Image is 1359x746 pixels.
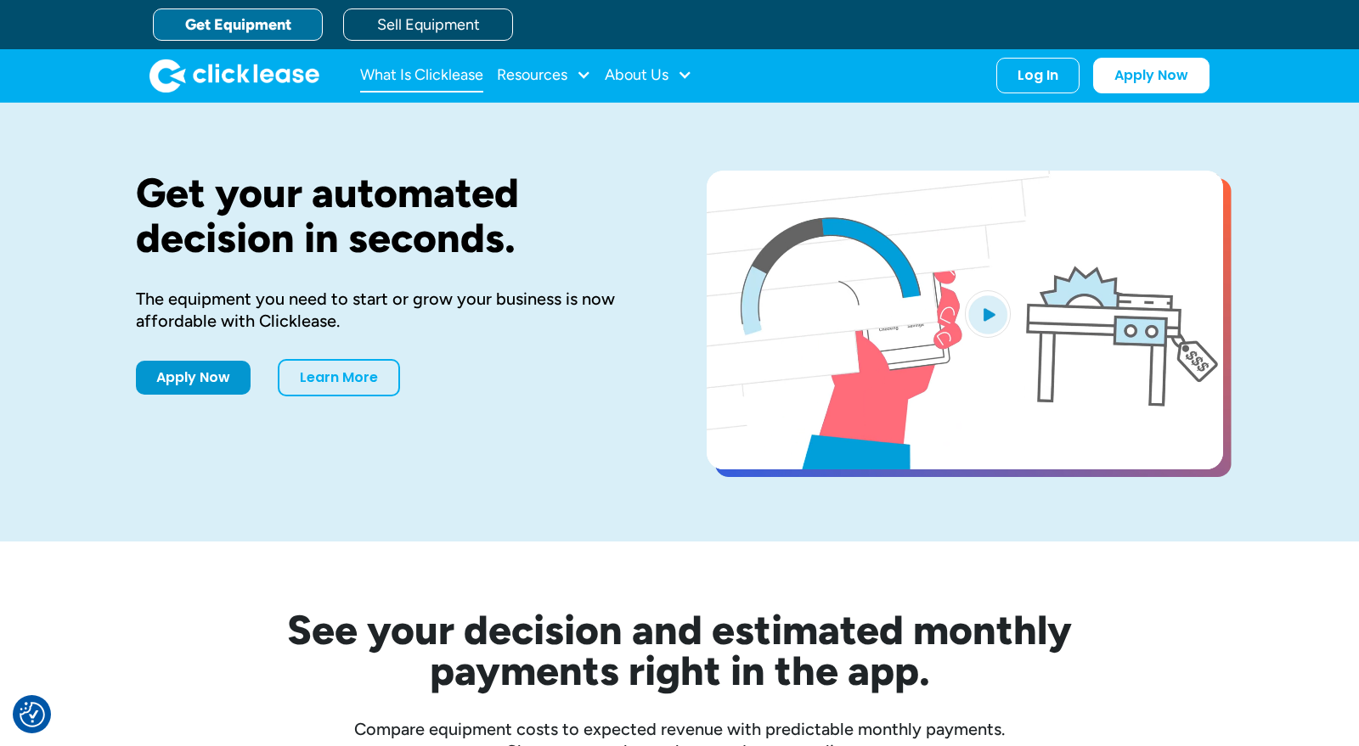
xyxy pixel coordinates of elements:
[343,8,513,41] a: Sell Equipment
[965,290,1011,338] img: Blue play button logo on a light blue circular background
[360,59,483,93] a: What Is Clicklease
[1018,67,1058,84] div: Log In
[1093,58,1210,93] a: Apply Now
[153,8,323,41] a: Get Equipment
[497,59,591,93] div: Resources
[149,59,319,93] img: Clicklease logo
[136,361,251,395] a: Apply Now
[278,359,400,396] a: Learn More
[20,702,45,727] button: Consent Preferences
[707,171,1223,469] a: open lightbox
[149,59,319,93] a: home
[20,702,45,727] img: Revisit consent button
[136,171,652,261] h1: Get your automated decision in seconds.
[204,609,1155,691] h2: See your decision and estimated monthly payments right in the app.
[136,288,652,332] div: The equipment you need to start or grow your business is now affordable with Clicklease.
[605,59,692,93] div: About Us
